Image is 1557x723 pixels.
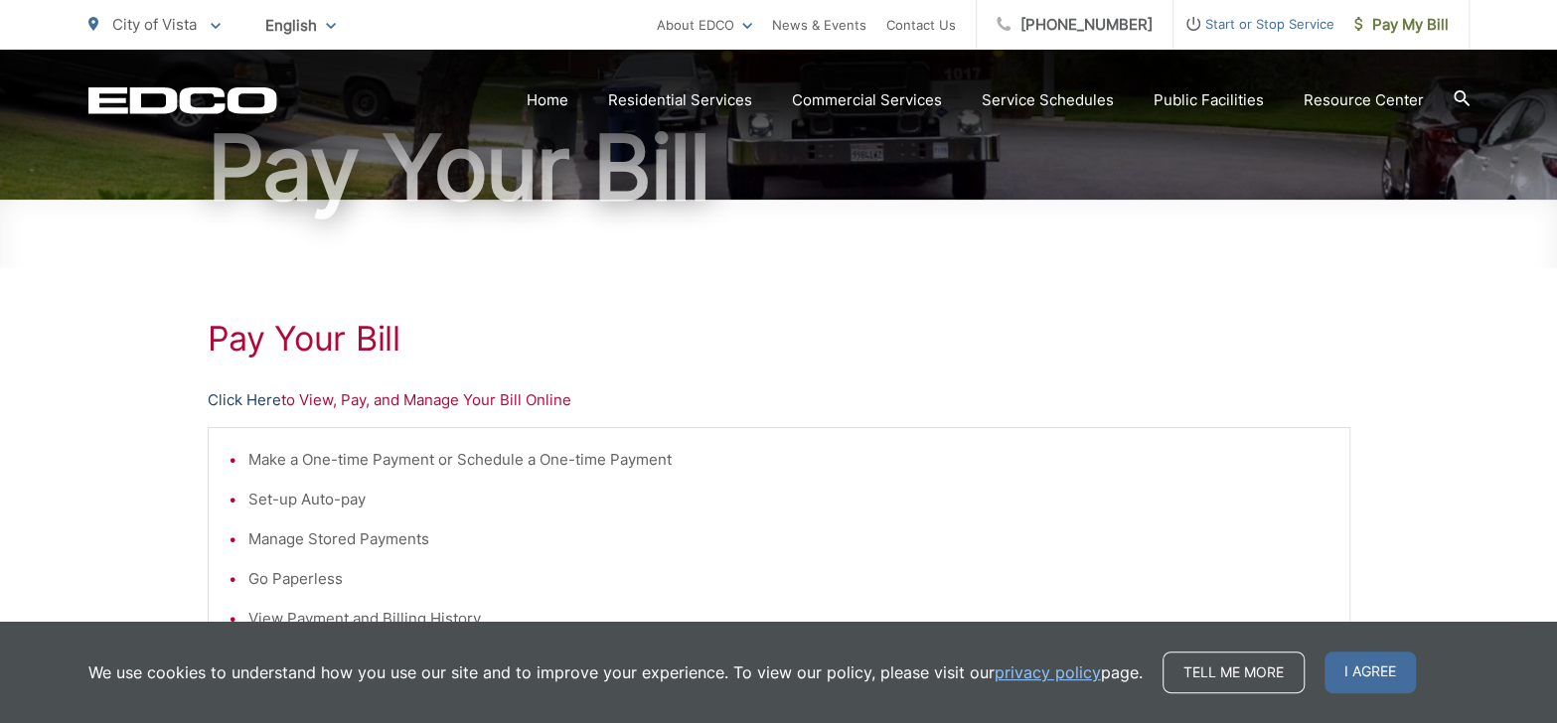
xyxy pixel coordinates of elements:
[657,13,752,37] a: About EDCO
[1163,651,1305,693] a: Tell me more
[527,88,568,112] a: Home
[208,319,1350,359] h1: Pay Your Bill
[886,13,956,37] a: Contact Us
[1354,13,1449,37] span: Pay My Bill
[250,8,351,43] span: English
[248,448,1329,472] li: Make a One-time Payment or Schedule a One-time Payment
[208,388,1350,412] p: to View, Pay, and Manage Your Bill Online
[772,13,866,37] a: News & Events
[608,88,752,112] a: Residential Services
[88,118,1470,217] h1: Pay Your Bill
[88,660,1143,684] p: We use cookies to understand how you use our site and to improve your experience. To view our pol...
[982,88,1114,112] a: Service Schedules
[1154,88,1264,112] a: Public Facilities
[248,527,1329,551] li: Manage Stored Payments
[208,388,281,412] a: Click Here
[1304,88,1424,112] a: Resource Center
[112,15,197,34] span: City of Vista
[248,567,1329,591] li: Go Paperless
[248,607,1329,631] li: View Payment and Billing History
[792,88,942,112] a: Commercial Services
[995,660,1101,684] a: privacy policy
[248,488,1329,511] li: Set-up Auto-pay
[88,86,277,114] a: EDCD logo. Return to the homepage.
